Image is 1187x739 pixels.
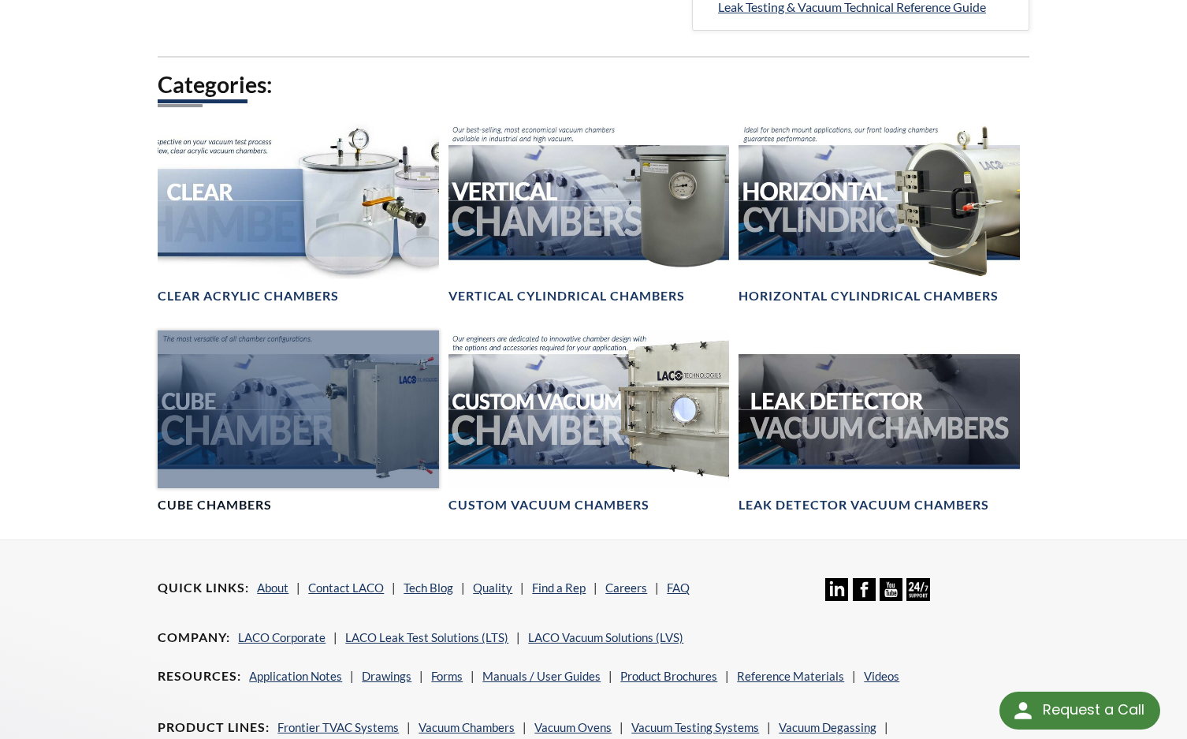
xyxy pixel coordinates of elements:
[448,288,685,304] h4: Vertical Cylindrical Chambers
[532,580,586,595] a: Find a Rep
[158,629,230,646] h4: Company
[605,580,647,595] a: Careers
[739,497,989,513] h4: Leak Detector Vacuum Chambers
[249,669,342,683] a: Application Notes
[448,330,729,513] a: Custom Vacuum Chamber headerCustom Vacuum Chambers
[1043,692,1144,728] div: Request a Call
[158,70,1029,99] h2: Categories:
[404,580,453,595] a: Tech Blog
[158,497,272,513] h4: Cube Chambers
[906,578,929,601] img: 24/7 Support Icon
[238,630,326,644] a: LACO Corporate
[158,580,249,596] h4: Quick Links
[308,580,384,595] a: Contact LACO
[158,719,270,736] h4: Product Lines
[737,669,844,683] a: Reference Materials
[631,720,759,734] a: Vacuum Testing Systems
[448,497,649,513] h4: Custom Vacuum Chambers
[1010,698,1036,723] img: round button
[739,288,999,304] h4: Horizontal Cylindrical Chambers
[864,669,899,683] a: Videos
[257,580,288,595] a: About
[534,720,612,734] a: Vacuum Ovens
[419,720,515,734] a: Vacuum Chambers
[158,668,241,685] h4: Resources
[667,580,690,595] a: FAQ
[448,121,729,304] a: Vertical Vacuum Chambers headerVertical Cylindrical Chambers
[362,669,411,683] a: Drawings
[906,589,929,603] a: 24/7 Support
[277,720,399,734] a: Frontier TVAC Systems
[482,669,601,683] a: Manuals / User Guides
[779,720,876,734] a: Vacuum Degassing
[999,692,1160,730] div: Request a Call
[158,330,438,513] a: Cube Chambers headerCube Chambers
[739,330,1019,513] a: Leak Test Vacuum Chambers headerLeak Detector Vacuum Chambers
[158,288,339,304] h4: Clear Acrylic Chambers
[739,121,1019,304] a: Horizontal Cylindrical headerHorizontal Cylindrical Chambers
[158,121,438,304] a: Clear Chambers headerClear Acrylic Chambers
[431,669,463,683] a: Forms
[345,630,508,644] a: LACO Leak Test Solutions (LTS)
[620,669,717,683] a: Product Brochures
[473,580,512,595] a: Quality
[528,630,683,644] a: LACO Vacuum Solutions (LVS)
